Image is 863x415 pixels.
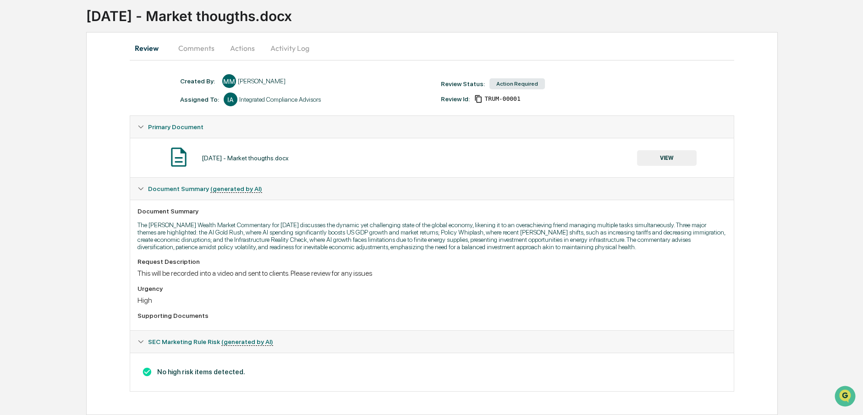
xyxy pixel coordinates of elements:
iframe: Open customer support [834,385,858,410]
a: 🗄️Attestations [63,112,117,128]
u: (generated by AI) [221,338,273,346]
span: Pylon [91,155,111,162]
div: [PERSON_NAME] [238,77,286,85]
h3: No high risk items detected. [137,367,726,377]
span: 537fd6c1-d69e-4dc0-8f93-8f283f1a6a91 [484,95,520,103]
div: 🖐️ [9,116,16,124]
div: Primary Document [130,116,733,138]
div: This will be recorded into a video and sent to clients. Please review for any issues [137,269,726,278]
div: SEC Marketing Rule Risk (generated by AI) [130,331,733,353]
div: 🗄️ [66,116,74,124]
div: Document Summary (generated by AI) [130,353,733,391]
a: 🖐️Preclearance [5,112,63,128]
img: Document Icon [167,146,190,169]
button: VIEW [637,150,697,166]
div: High [137,296,726,305]
div: [DATE] - Market thougths.docx [202,154,289,162]
a: 🔎Data Lookup [5,129,61,146]
p: How can we help? [9,19,167,34]
button: Start new chat [156,73,167,84]
div: We're available if you need us! [31,79,116,87]
div: Urgency [137,285,726,292]
div: Action Required [489,78,545,89]
div: Start new chat [31,70,150,79]
button: Review [130,37,171,59]
div: Review Id: [441,95,470,103]
div: Integrated Compliance Advisors [239,96,321,103]
div: secondary tabs example [130,37,734,59]
div: Document Summary (generated by AI) [130,178,733,200]
div: Primary Document [130,138,733,177]
button: Activity Log [263,37,317,59]
div: Document Summary [137,207,726,215]
div: Created By: ‎ ‎ [180,77,218,85]
button: Comments [171,37,222,59]
div: MM [222,74,236,88]
div: Document Summary (generated by AI) [130,200,733,330]
span: Preclearance [18,115,59,125]
span: SEC Marketing Rule Risk [148,338,273,345]
span: Primary Document [148,123,203,131]
button: Actions [222,37,263,59]
span: Document Summary [148,185,262,192]
div: Request Description [137,258,726,265]
p: The [PERSON_NAME] Wealth Market Commentary for [DATE] discusses the dynamic yet challenging state... [137,221,726,251]
span: Data Lookup [18,133,58,142]
div: Supporting Documents [137,312,726,319]
div: Assigned To: [180,96,219,103]
a: Powered byPylon [65,155,111,162]
div: IA [224,93,237,106]
div: Review Status: [441,80,485,87]
div: 🔎 [9,134,16,141]
div: [DATE] - Market thougths.docx [86,0,863,24]
u: (generated by AI) [210,185,262,193]
span: Attestations [76,115,114,125]
img: 1746055101610-c473b297-6a78-478c-a979-82029cc54cd1 [9,70,26,87]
